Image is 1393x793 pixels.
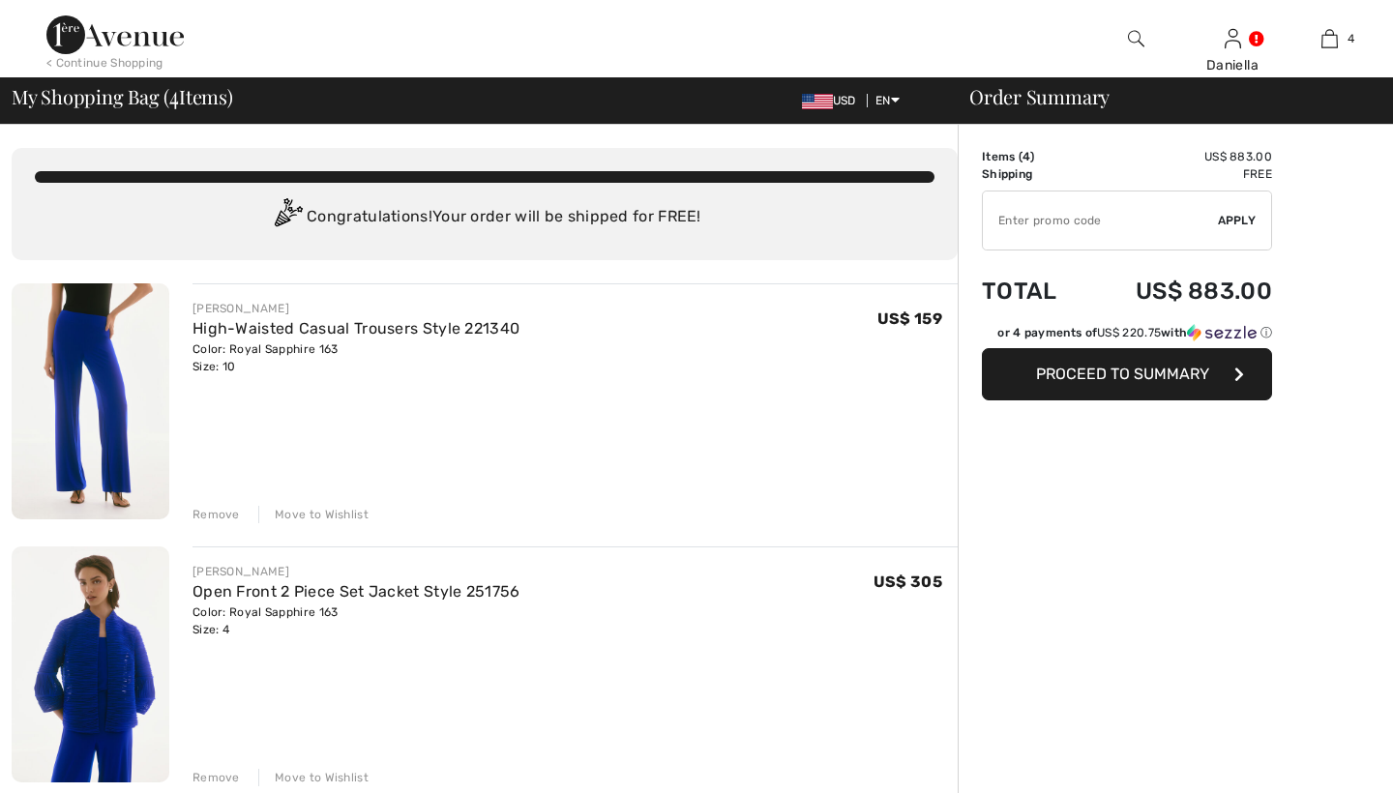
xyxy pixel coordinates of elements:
[46,54,163,72] div: < Continue Shopping
[258,506,369,523] div: Move to Wishlist
[193,582,520,601] a: Open Front 2 Piece Set Jacket Style 251756
[982,148,1084,165] td: Items ( )
[1084,148,1272,165] td: US$ 883.00
[1267,735,1374,783] iframe: Opens a widget where you can chat to one of our agents
[982,324,1272,348] div: or 4 payments ofUS$ 220.75withSezzle Click to learn more about Sezzle
[12,283,169,519] img: High-Waisted Casual Trousers Style 221340
[1218,212,1257,229] span: Apply
[1097,326,1161,339] span: US$ 220.75
[35,198,934,237] div: Congratulations! Your order will be shipped for FREE!
[877,309,942,328] span: US$ 159
[169,82,179,107] span: 4
[1225,29,1241,47] a: Sign In
[1225,27,1241,50] img: My Info
[12,87,233,106] span: My Shopping Bag ( Items)
[12,546,169,782] img: Open Front 2 Piece Set Jacket Style 251756
[1036,365,1209,383] span: Proceed to Summary
[982,348,1272,400] button: Proceed to Summary
[1321,27,1338,50] img: My Bag
[946,87,1381,106] div: Order Summary
[258,769,369,786] div: Move to Wishlist
[1187,324,1257,341] img: Sezzle
[982,258,1084,324] td: Total
[193,769,240,786] div: Remove
[46,15,184,54] img: 1ère Avenue
[193,603,520,638] div: Color: Royal Sapphire 163 Size: 4
[1128,27,1144,50] img: search the website
[1023,150,1030,163] span: 4
[193,340,519,375] div: Color: Royal Sapphire 163 Size: 10
[875,94,900,107] span: EN
[1348,30,1354,47] span: 4
[997,324,1272,341] div: or 4 payments of with
[193,506,240,523] div: Remove
[874,573,942,591] span: US$ 305
[1084,165,1272,183] td: Free
[193,563,520,580] div: [PERSON_NAME]
[193,300,519,317] div: [PERSON_NAME]
[268,198,307,237] img: Congratulation2.svg
[1282,27,1377,50] a: 4
[802,94,833,109] img: US Dollar
[1185,55,1280,75] div: Daniella
[802,94,864,107] span: USD
[193,319,519,338] a: High-Waisted Casual Trousers Style 221340
[1084,258,1272,324] td: US$ 883.00
[982,165,1084,183] td: Shipping
[983,191,1218,250] input: Promo code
